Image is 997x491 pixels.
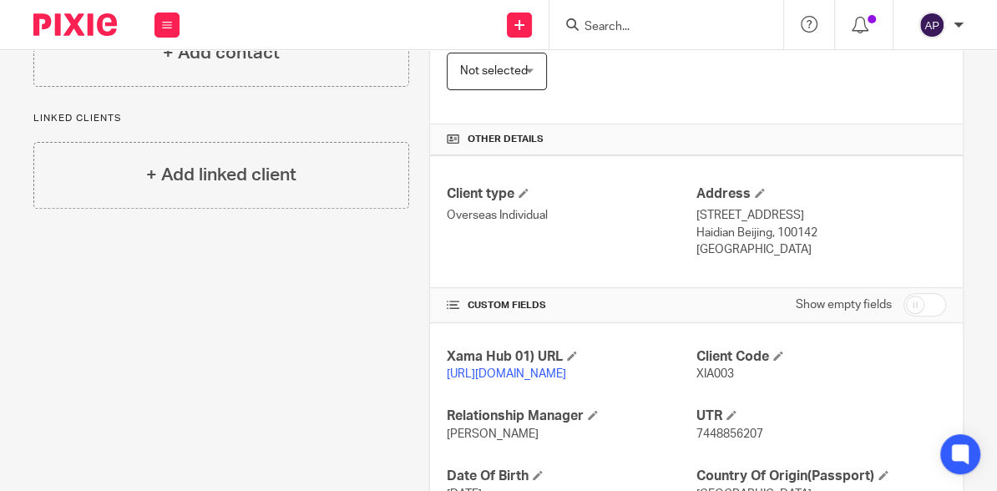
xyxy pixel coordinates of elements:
[447,428,539,440] span: [PERSON_NAME]
[696,348,946,366] h4: Client Code
[447,407,696,425] h4: Relationship Manager
[447,468,696,485] h4: Date Of Birth
[696,241,946,258] p: [GEOGRAPHIC_DATA]
[468,133,544,146] span: Other details
[33,112,409,125] p: Linked clients
[447,348,696,366] h4: Xama Hub 01) URL
[696,428,763,440] span: 7448856207
[696,407,946,425] h4: UTR
[696,468,946,485] h4: Country Of Origin(Passport)
[447,299,696,312] h4: CUSTOM FIELDS
[146,162,296,188] h4: + Add linked client
[583,20,733,35] input: Search
[163,40,280,66] h4: + Add contact
[696,185,946,203] h4: Address
[447,207,696,224] p: Overseas Individual
[447,368,566,380] a: [URL][DOMAIN_NAME]
[33,13,117,36] img: Pixie
[696,368,734,380] span: XIA003
[696,207,946,224] p: [STREET_ADDRESS]
[447,185,696,203] h4: Client type
[460,65,528,77] span: Not selected
[919,12,945,38] img: svg%3E
[696,225,946,241] p: Haidian Beijing, 100142
[796,296,892,313] label: Show empty fields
